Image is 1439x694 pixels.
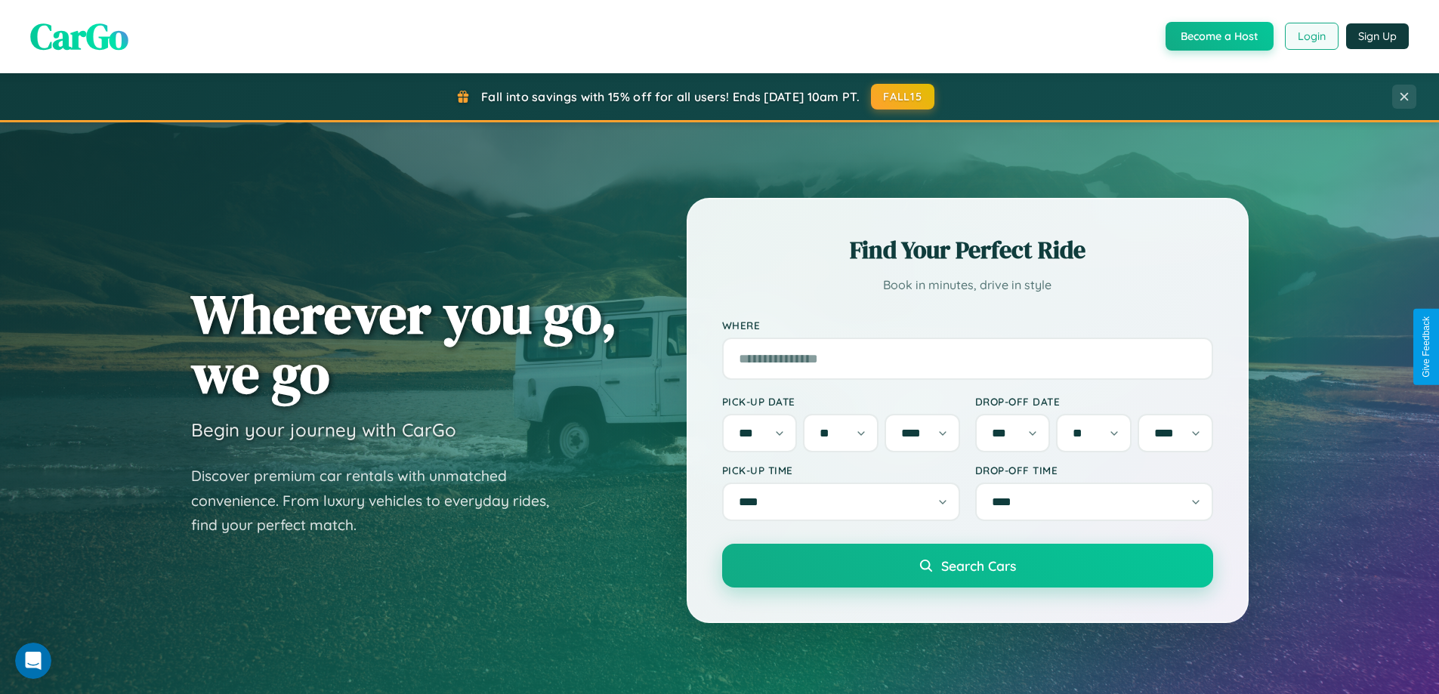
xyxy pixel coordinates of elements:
h2: Find Your Perfect Ride [722,233,1213,267]
label: Drop-off Time [975,464,1213,477]
button: Sign Up [1346,23,1409,49]
span: Fall into savings with 15% off for all users! Ends [DATE] 10am PT. [481,89,860,104]
p: Discover premium car rentals with unmatched convenience. From luxury vehicles to everyday rides, ... [191,464,569,538]
button: Login [1285,23,1339,50]
button: Become a Host [1166,22,1274,51]
h3: Begin your journey with CarGo [191,418,456,441]
button: FALL15 [871,84,934,109]
iframe: Intercom live chat [15,643,51,679]
label: Drop-off Date [975,395,1213,408]
button: Search Cars [722,544,1213,588]
span: Search Cars [941,557,1016,574]
label: Where [722,319,1213,332]
div: Give Feedback [1421,316,1431,378]
label: Pick-up Date [722,395,960,408]
span: CarGo [30,11,128,61]
label: Pick-up Time [722,464,960,477]
h1: Wherever you go, we go [191,284,617,403]
p: Book in minutes, drive in style [722,274,1213,296]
